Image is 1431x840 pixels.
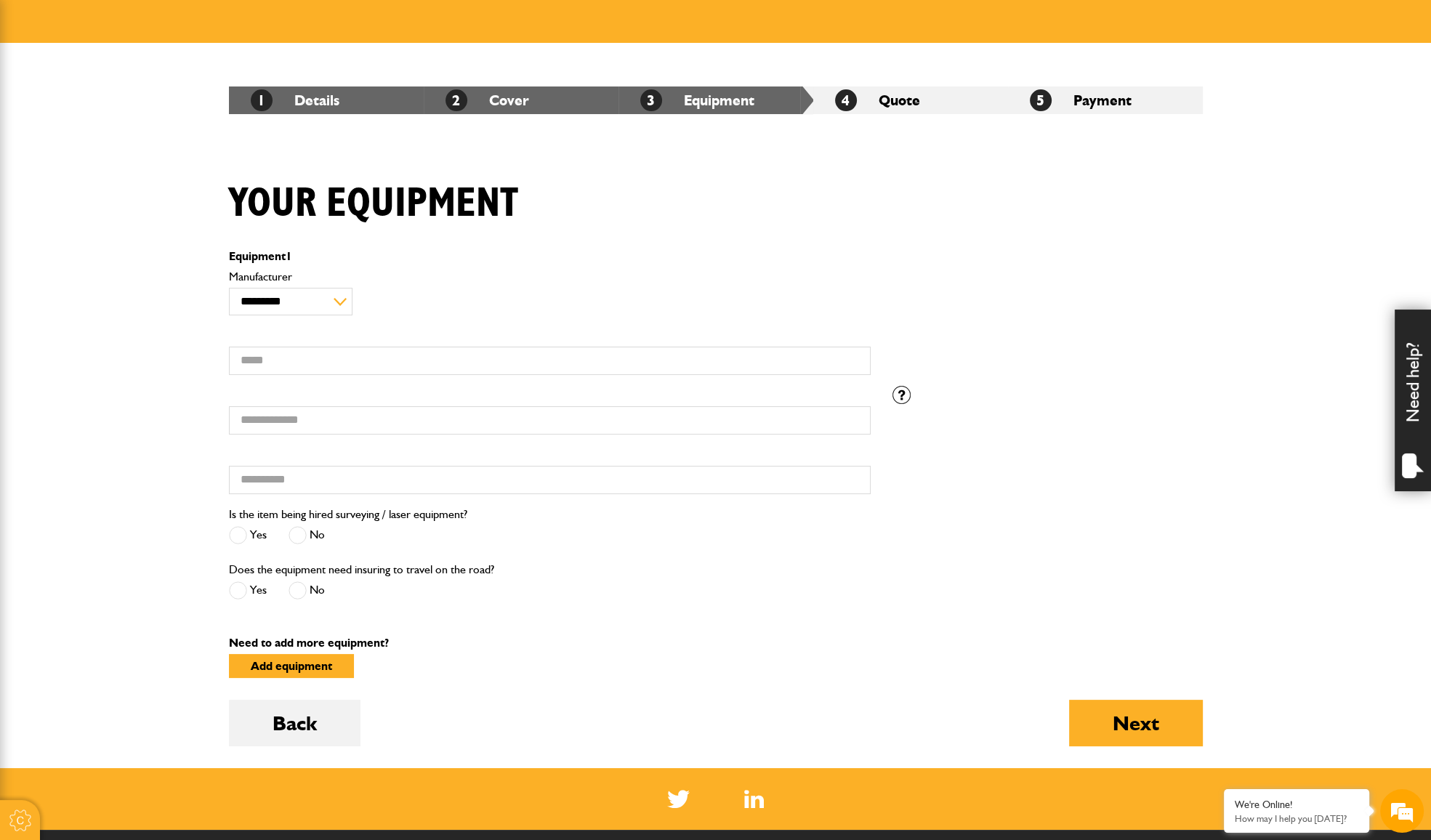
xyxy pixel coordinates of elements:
span: 2 [446,89,467,111]
button: Add equipment [229,654,354,678]
a: 2Cover [446,92,529,109]
li: Quote [813,86,1008,114]
li: Equipment [618,86,813,114]
img: Linked In [744,790,764,808]
label: Does the equipment need insuring to travel on the road? [229,564,494,576]
span: 1 [286,249,292,263]
label: Yes [229,526,267,544]
label: No [289,526,325,544]
span: 3 [640,89,662,111]
button: Back [229,700,360,746]
li: Payment [1008,86,1203,114]
img: Twitter [667,790,690,808]
label: Is the item being hired surveying / laser equipment? [229,509,467,520]
span: 4 [835,89,857,111]
button: Next [1069,700,1203,746]
span: 1 [251,89,273,111]
h1: Your equipment [229,179,518,228]
p: How may I help you today? [1235,813,1358,824]
a: LinkedIn [744,790,764,808]
label: Yes [229,581,267,599]
div: We're Online! [1235,799,1358,811]
label: No [289,581,325,599]
div: Need help? [1395,310,1431,491]
p: Equipment [229,251,871,262]
p: Need to add more equipment? [229,637,1203,649]
a: 1Details [251,92,339,109]
label: Manufacturer [229,271,871,283]
span: 5 [1030,89,1052,111]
